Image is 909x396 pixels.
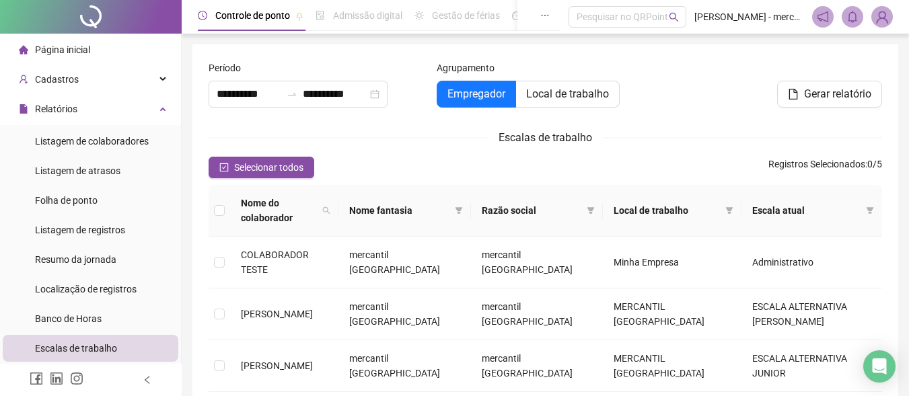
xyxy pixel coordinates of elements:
[725,206,733,214] span: filter
[863,200,877,221] span: filter
[471,288,604,340] td: mercantil [GEOGRAPHIC_DATA]
[482,203,582,218] span: Razão social
[338,237,471,288] td: mercantil [GEOGRAPHIC_DATA]
[338,340,471,392] td: mercantil [GEOGRAPHIC_DATA]
[215,10,290,21] span: Controle de ponto
[287,89,297,100] span: swap-right
[846,11,859,23] span: bell
[512,11,521,20] span: dashboard
[741,237,882,288] td: Administrativo
[219,163,229,172] span: check-square
[35,74,79,85] span: Cadastros
[35,136,149,147] span: Listagem de colaboradores
[209,61,241,75] span: Período
[295,12,303,20] span: pushpin
[19,75,28,84] span: user-add
[866,206,874,214] span: filter
[241,249,309,275] span: COLABORADOR TESTE
[241,196,317,225] span: Nome do colaborador
[603,340,741,392] td: MERCANTIL [GEOGRAPHIC_DATA]
[35,284,137,294] span: Localização de registros
[741,340,882,392] td: ESCALA ALTERNATIVA JUNIOR
[35,165,120,176] span: Listagem de atrasos
[587,206,595,214] span: filter
[447,87,505,100] span: Empregador
[804,86,871,102] span: Gerar relatório
[872,7,892,27] img: 92934
[437,61,495,75] span: Agrupamento
[19,104,28,114] span: file
[603,237,741,288] td: Minha Empresa
[143,375,152,385] span: left
[35,104,77,114] span: Relatórios
[614,203,720,218] span: Local de trabalho
[241,360,313,371] span: [PERSON_NAME]
[30,372,43,385] span: facebook
[35,313,102,324] span: Banco de Horas
[322,206,330,214] span: search
[70,372,83,385] span: instagram
[19,45,28,54] span: home
[35,44,90,55] span: Página inicial
[338,288,471,340] td: mercantil [GEOGRAPHIC_DATA]
[414,11,424,20] span: sun
[234,160,303,175] span: Selecionar todos
[540,11,550,20] span: ellipsis
[694,9,804,24] span: [PERSON_NAME] - mercantil [GEOGRAPHIC_DATA]
[349,203,449,218] span: Nome fantasia
[432,10,500,21] span: Gestão de férias
[768,157,882,178] span: : 0 / 5
[471,237,604,288] td: mercantil [GEOGRAPHIC_DATA]
[209,157,314,178] button: Selecionar todos
[320,193,333,228] span: search
[35,343,117,354] span: Escalas de trabalho
[316,11,325,20] span: file-done
[752,203,861,218] span: Escala atual
[526,87,609,100] span: Local de trabalho
[768,159,865,169] span: Registros Selecionados
[452,200,466,221] span: filter
[333,10,402,21] span: Admissão digital
[777,81,882,108] button: Gerar relatório
[863,350,896,383] div: Open Intercom Messenger
[35,195,98,206] span: Folha de ponto
[669,12,679,22] span: search
[788,89,799,100] span: file
[35,225,125,235] span: Listagem de registros
[817,11,829,23] span: notification
[584,200,597,221] span: filter
[499,131,592,144] span: Escalas de trabalho
[241,309,313,319] span: [PERSON_NAME]
[723,200,736,221] span: filter
[471,340,604,392] td: mercantil [GEOGRAPHIC_DATA]
[603,288,741,340] td: MERCANTIL [GEOGRAPHIC_DATA]
[741,288,882,340] td: ESCALA ALTERNATIVA [PERSON_NAME]
[287,89,297,100] span: to
[198,11,207,20] span: clock-circle
[455,206,463,214] span: filter
[35,254,116,265] span: Resumo da jornada
[50,372,63,385] span: linkedin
